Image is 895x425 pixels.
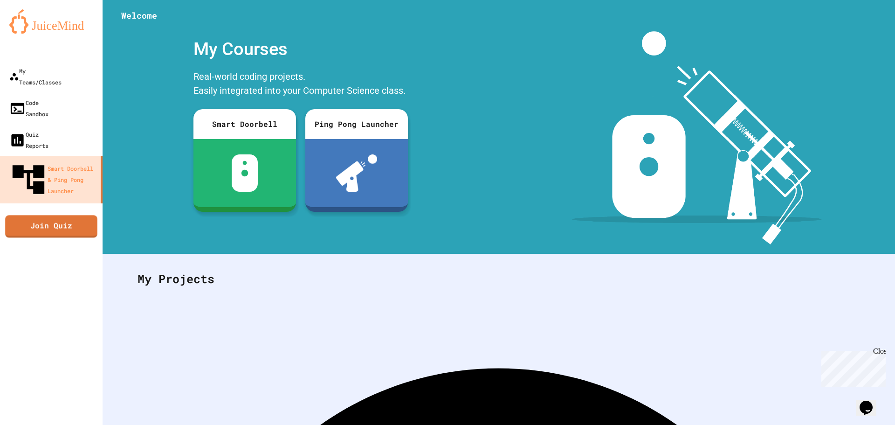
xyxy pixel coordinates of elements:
[9,160,97,199] div: Smart Doorbell & Ping Pong Launcher
[5,215,97,237] a: Join Quiz
[336,154,378,192] img: ppl-with-ball.png
[572,31,822,244] img: banner-image-my-projects.png
[128,261,869,297] div: My Projects
[818,347,886,387] iframe: chat widget
[305,109,408,139] div: Ping Pong Launcher
[193,109,296,139] div: Smart Doorbell
[9,129,48,151] div: Quiz Reports
[232,154,258,192] img: sdb-white.svg
[9,65,62,88] div: My Teams/Classes
[189,67,413,102] div: Real-world coding projects. Easily integrated into your Computer Science class.
[4,4,64,59] div: Chat with us now!Close
[189,31,413,67] div: My Courses
[9,97,48,119] div: Code Sandbox
[9,9,93,34] img: logo-orange.svg
[856,388,886,416] iframe: chat widget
